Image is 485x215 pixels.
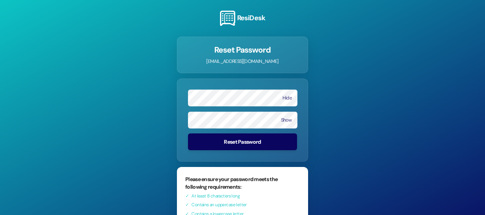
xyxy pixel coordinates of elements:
p: [EMAIL_ADDRESS][DOMAIN_NAME] [185,58,300,65]
button: Hide [283,95,292,101]
h1: Reset Password [185,45,300,55]
div: At least 8 characters long [185,192,300,200]
button: Show [281,117,292,123]
div: Contains an uppercase letter [185,201,300,209]
b: Please ensure your password meets the following requirements: [185,176,278,190]
h3: ResiDesk [237,14,265,22]
button: Reset Password [188,133,297,150]
img: ResiDesk Logo [220,11,235,26]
